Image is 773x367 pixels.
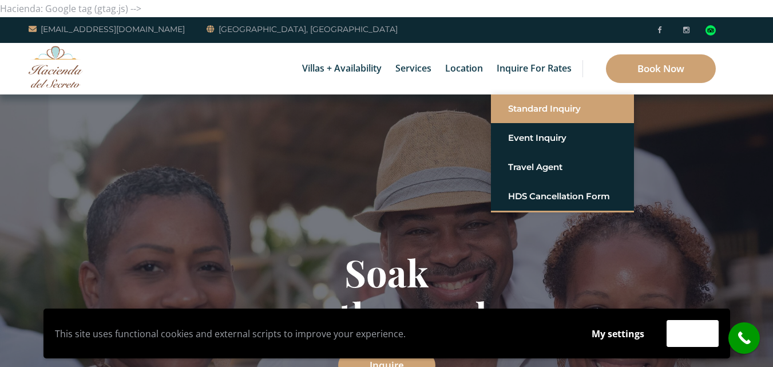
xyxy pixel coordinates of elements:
[581,321,655,347] button: My settings
[508,128,617,148] a: Event Inquiry
[390,43,437,94] a: Services
[705,25,716,35] img: Tripadvisor_logomark.svg
[508,98,617,119] a: Standard Inquiry
[52,251,722,337] h1: Soak up the good
[29,22,185,36] a: [EMAIL_ADDRESS][DOMAIN_NAME]
[667,320,719,347] button: Accept
[207,22,398,36] a: [GEOGRAPHIC_DATA], [GEOGRAPHIC_DATA]
[508,186,617,207] a: HDS Cancellation Form
[29,46,83,88] img: Awesome Logo
[728,322,760,354] a: call
[491,43,577,94] a: Inquire for Rates
[606,54,716,83] a: Book Now
[508,157,617,177] a: Travel Agent
[439,43,489,94] a: Location
[731,325,757,351] i: call
[55,325,569,342] p: This site uses functional cookies and external scripts to improve your experience.
[296,43,387,94] a: Villas + Availability
[705,25,716,35] div: Read traveler reviews on Tripadvisor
